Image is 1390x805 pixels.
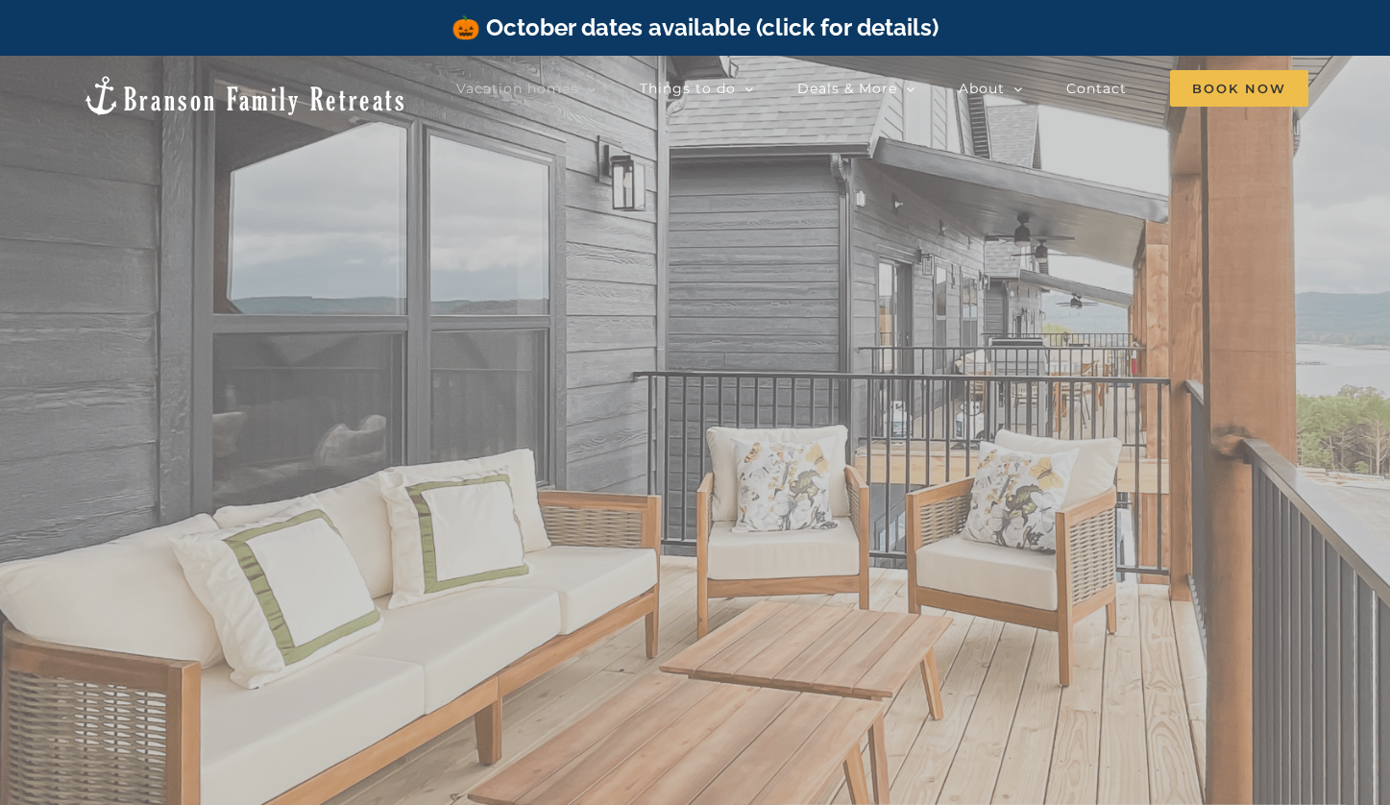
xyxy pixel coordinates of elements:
[959,69,1023,108] a: About
[1170,69,1308,108] a: Book Now
[456,82,578,95] span: Vacation homes
[797,69,915,108] a: Deals & More
[640,69,754,108] a: Things to do
[456,69,597,108] a: Vacation homes
[451,13,939,41] a: 🎃 October dates available (click for details)
[1066,82,1127,95] span: Contact
[456,69,1308,108] nav: Main Menu
[797,82,897,95] span: Deals & More
[82,74,407,117] img: Branson Family Retreats Logo
[1170,70,1308,107] span: Book Now
[1066,69,1127,108] a: Contact
[959,82,1005,95] span: About
[640,82,736,95] span: Things to do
